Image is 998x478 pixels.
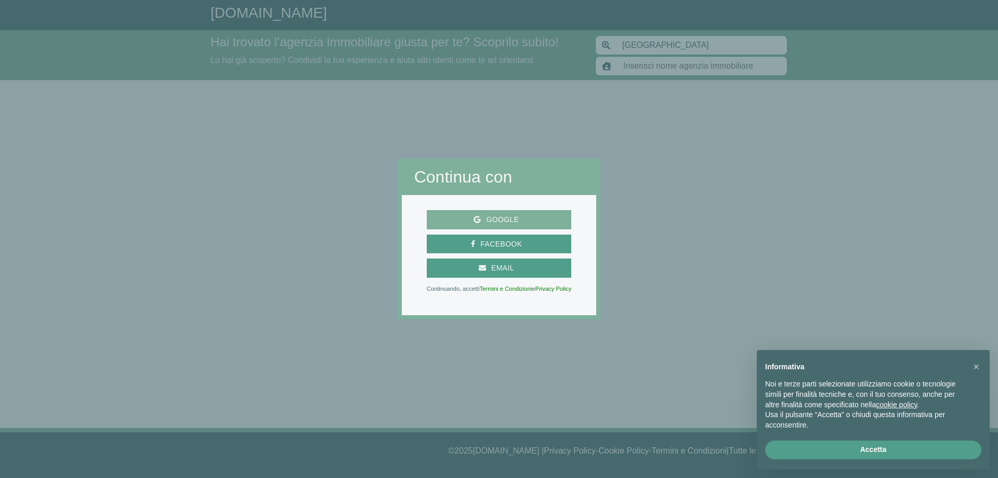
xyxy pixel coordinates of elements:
[481,213,524,226] span: Google
[414,167,584,187] h2: Continua con
[535,286,572,292] a: Privacy Policy
[876,401,917,409] a: cookie policy - il link si apre in una nuova scheda
[765,410,965,430] p: Usa il pulsante “Accetta” o chiudi questa informativa per acconsentire.
[427,210,572,229] button: Google
[973,361,979,372] span: ×
[765,379,965,410] p: Noi e terze parti selezionate utilizziamo cookie o tecnologie simili per finalità tecniche e, con...
[427,235,572,254] button: Facebook
[480,286,532,292] a: Termini e Condizioni
[475,238,527,251] span: Facebook
[968,358,984,375] button: Chiudi questa informativa
[486,262,519,275] span: Email
[765,363,965,371] h2: Informativa
[427,286,572,291] p: Continuando, accetti e
[765,441,981,459] button: Accetta
[427,259,572,278] button: Email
